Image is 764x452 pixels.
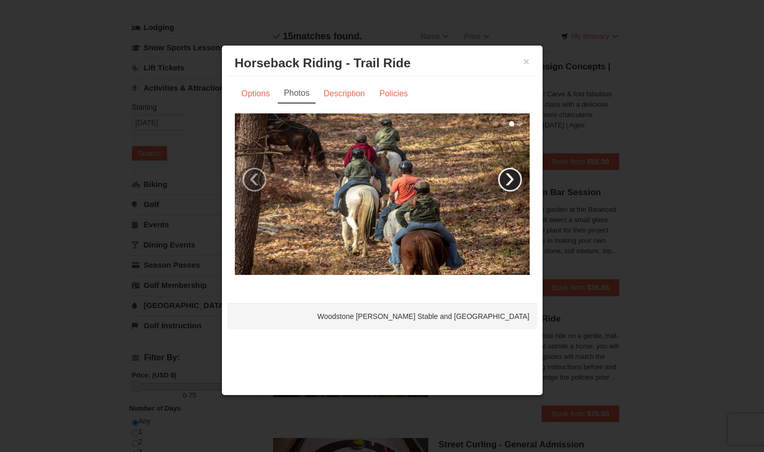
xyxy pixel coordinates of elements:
[372,84,414,104] a: Policies
[243,168,266,192] a: ‹
[278,84,316,104] a: Photos
[498,168,522,192] a: ›
[235,55,530,71] h3: Horseback Riding - Trail Ride
[227,303,537,329] div: Woodstone [PERSON_NAME] Stable and [GEOGRAPHIC_DATA]
[317,84,371,104] a: Description
[523,56,530,67] button: ×
[235,113,530,275] img: 21584748-75-6e988916.jpg
[235,84,277,104] a: Options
